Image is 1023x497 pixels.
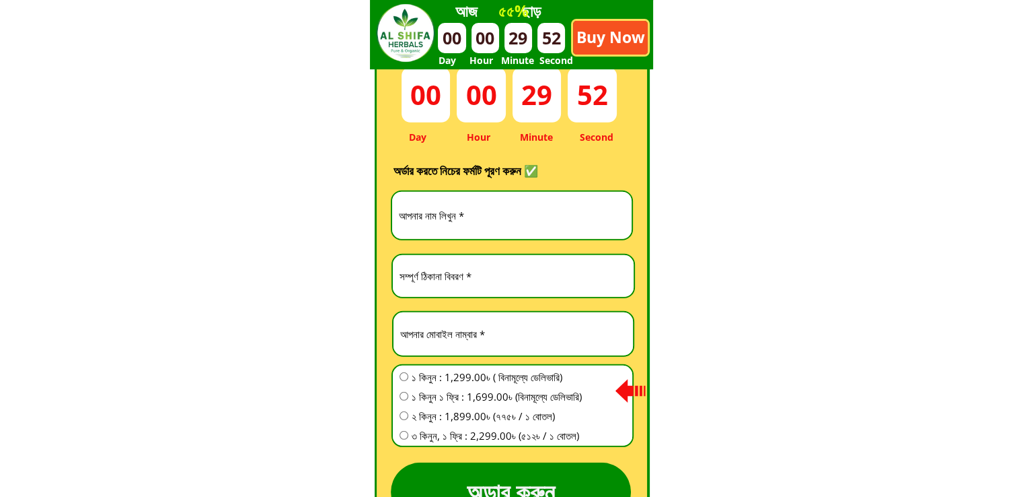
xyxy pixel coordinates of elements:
[412,428,582,444] span: ৩ কিনুন, ১ ফ্রি : 2,299.00৳ (৫১২৳ / ১ বোতল)
[573,21,648,55] p: Buy Now
[412,389,582,405] span: ১ কিনুন ১ ফ্রি : 1,699.00৳ (বিনামূল্যে ডেলিভারি)
[412,369,582,385] span: ১ কিনুন : 1,299.00৳ ( বিনামূল্যে ডেলিভারি)
[395,192,628,240] input: আপনার নাম লিখুন *
[412,408,582,424] span: ২ কিনুন : 1,899.00৳ (৭৭৫৳ / ১ বোতল)
[396,255,630,297] input: সম্পূর্ণ ঠিকানা বিবরণ *
[397,312,630,356] input: আপনার মোবাইল নাম্বার *
[409,130,620,145] h3: Day Hour Minute Second
[438,53,623,68] h3: Day Hour Minute Second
